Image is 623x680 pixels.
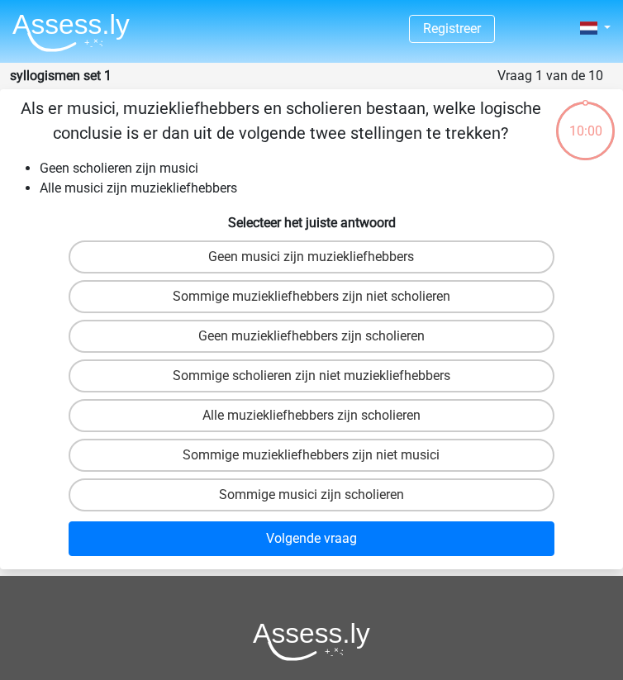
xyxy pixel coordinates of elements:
[69,320,555,353] label: Geen muziekliefhebbers zijn scholieren
[12,13,130,52] img: Assessly
[7,212,616,231] h6: Selecteer het juiste antwoord
[69,521,555,556] button: Volgende vraag
[253,622,370,661] img: Assessly logo
[10,68,112,83] strong: syllogismen set 1
[497,66,603,86] div: Vraag 1 van de 10
[69,478,555,511] label: Sommige musici zijn scholieren
[69,439,555,472] label: Sommige muziekliefhebbers zijn niet musici
[423,21,481,36] a: Registreer
[69,280,555,313] label: Sommige muziekliefhebbers zijn niet scholieren
[40,178,616,198] li: Alle musici zijn muziekliefhebbers
[69,399,555,432] label: Alle muziekliefhebbers zijn scholieren
[554,100,616,141] div: 10:00
[69,359,555,392] label: Sommige scholieren zijn niet muziekliefhebbers
[69,240,555,273] label: Geen musici zijn muziekliefhebbers
[40,159,616,178] li: Geen scholieren zijn musici
[7,96,554,145] p: Als er musici, muziekliefhebbers en scholieren bestaan, welke logische conclusie is er dan uit de...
